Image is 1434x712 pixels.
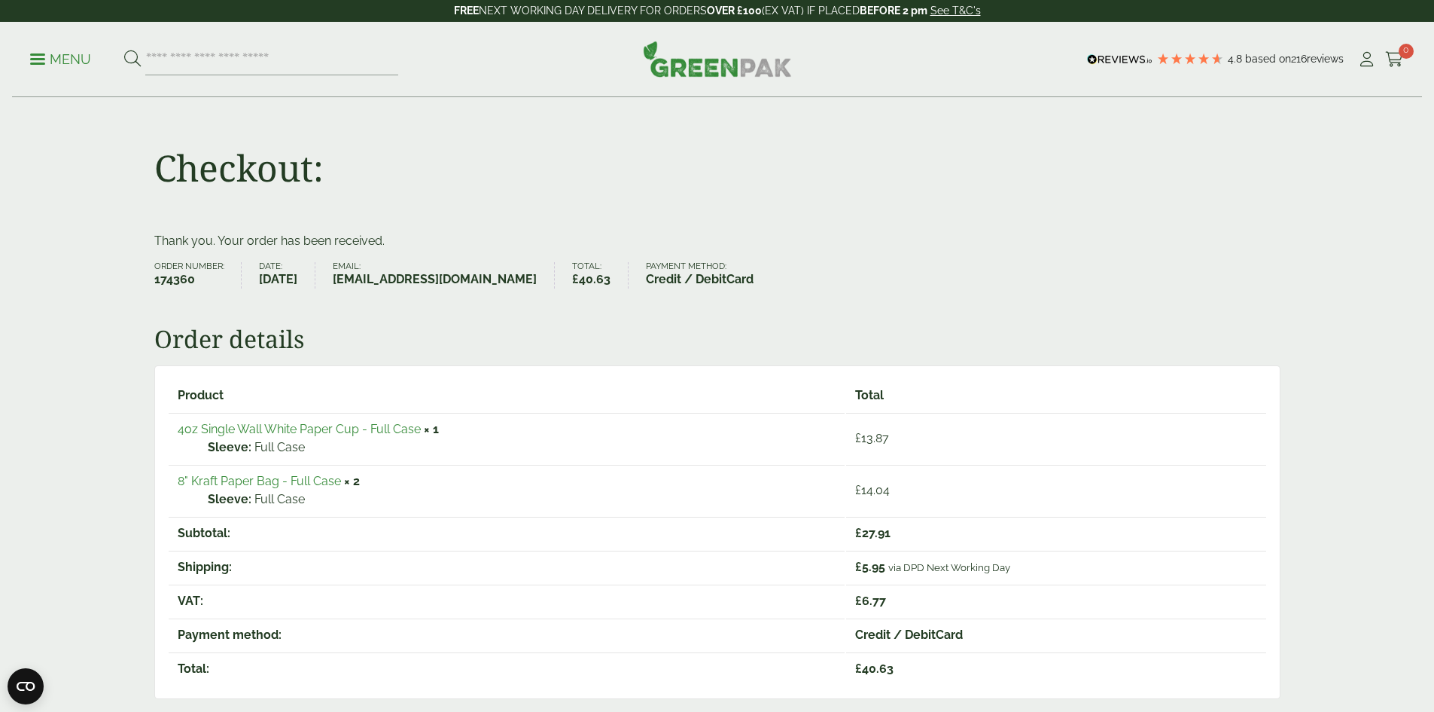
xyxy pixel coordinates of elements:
[424,422,439,436] strong: × 1
[855,662,894,676] span: 40.63
[930,5,981,17] a: See T&C's
[1245,53,1291,65] span: Based on
[1228,53,1245,65] span: 4.8
[572,272,610,286] bdi: 40.63
[1385,52,1404,67] i: Cart
[1291,53,1307,65] span: 216
[1087,54,1152,65] img: REVIEWS.io
[208,439,251,457] strong: Sleeve:
[259,262,315,289] li: Date:
[855,594,862,608] span: £
[646,262,771,289] li: Payment method:
[855,560,885,574] span: 5.95
[154,270,224,289] strong: 174360
[707,5,762,17] strong: OVER £100
[855,594,886,608] span: 6.77
[860,5,927,17] strong: BEFORE 2 pm
[169,551,845,583] th: Shipping:
[208,490,251,509] strong: Sleeve:
[154,325,1280,353] h2: Order details
[178,422,421,436] a: 4oz Single Wall White Paper Cup - Full Case
[169,380,845,411] th: Product
[30,50,91,69] p: Menu
[208,439,836,457] p: Full Case
[208,490,836,509] p: Full Case
[572,272,579,286] span: £
[643,41,792,77] img: GreenPak Supplies
[169,652,845,685] th: Total:
[1385,48,1404,71] a: 0
[1156,52,1224,66] div: 4.79 Stars
[333,262,555,289] li: Email:
[855,431,889,445] bdi: 13.87
[572,262,629,289] li: Total:
[1357,52,1376,67] i: My Account
[1399,44,1414,59] span: 0
[888,561,1010,573] small: via DPD Next Working Day
[169,517,845,549] th: Subtotal:
[333,270,537,289] strong: [EMAIL_ADDRESS][DOMAIN_NAME]
[259,270,297,289] strong: [DATE]
[646,270,754,289] strong: Credit / DebitCard
[855,431,861,445] span: £
[855,526,891,540] span: 27.91
[169,585,845,617] th: VAT:
[344,474,360,488] strong: × 2
[454,5,479,17] strong: FREE
[8,668,44,704] button: Open CMP widget
[169,619,845,651] th: Payment method:
[846,619,1265,651] td: Credit / DebitCard
[154,146,324,190] h1: Checkout:
[178,474,341,488] a: 8" Kraft Paper Bag - Full Case
[1307,53,1344,65] span: reviews
[846,380,1265,411] th: Total
[855,662,862,676] span: £
[30,50,91,66] a: Menu
[855,483,861,497] span: £
[154,262,242,289] li: Order number:
[154,232,1280,250] p: Thank you. Your order has been received.
[855,526,862,540] span: £
[855,483,890,497] bdi: 14.04
[855,560,862,574] span: £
